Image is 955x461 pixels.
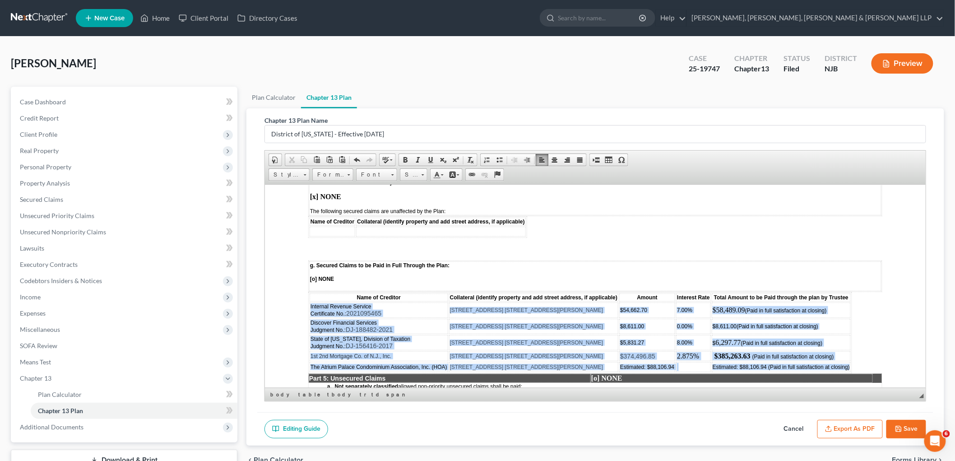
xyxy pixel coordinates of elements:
[265,126,926,143] input: Enter name...
[233,10,302,26] a: Directory Cases
[20,130,57,138] span: Client Profile
[246,87,301,108] a: Plan Calculator
[13,208,237,224] a: Unsecured Priority Claims
[13,110,237,126] a: Credit Report
[136,10,174,26] a: Home
[285,154,298,166] a: Cut
[825,53,857,64] div: District
[478,169,491,181] a: Unlink
[363,154,376,166] a: Redo
[20,163,71,171] span: Personal Property
[13,175,237,191] a: Property Analysis
[323,154,336,166] a: Paste as plain text
[450,154,462,166] a: Superscript
[464,154,477,166] a: Remove Format
[548,154,561,166] a: Center
[264,420,328,439] a: Editing Guide
[336,154,348,166] a: Paste from Word
[358,390,369,399] a: tr element
[574,154,586,166] a: Justify
[20,342,57,349] span: SOFA Review
[603,154,615,166] a: Table
[689,64,720,74] div: 25-19747
[351,154,363,166] a: Undo
[13,94,237,110] a: Case Dashboard
[13,240,237,256] a: Lawsuits
[20,98,66,106] span: Case Dashboard
[689,53,720,64] div: Case
[20,374,51,382] span: Chapter 13
[269,169,301,181] span: Styles
[265,185,926,388] iframe: Rich Text Editor, document-ckeditor
[20,244,44,252] span: Lawsuits
[326,190,357,197] strong: [o] NONE
[400,169,418,181] span: Size
[886,420,926,439] button: Save
[174,10,233,26] a: Client Portal
[38,407,83,414] span: Chapter 13 Plan
[431,169,446,181] a: Text Color
[817,420,883,439] button: Export as PDF
[399,154,412,166] a: Bold
[20,277,102,284] span: Codebtors Insiders & Notices
[20,228,106,236] span: Unsecured Nonpriority Claims
[20,358,51,366] span: Means Test
[11,56,96,70] span: [PERSON_NAME]
[313,169,344,181] span: Format
[301,87,357,108] a: Chapter 13 Plan
[536,154,548,166] a: Align Left
[783,53,810,64] div: Status
[943,430,950,438] span: 6
[919,394,924,398] span: Resize
[561,154,574,166] a: Align Right
[20,261,78,268] span: Executory Contracts
[13,338,237,354] a: SOFA Review
[298,154,311,166] a: Copy
[357,169,388,181] span: Font
[493,154,506,166] a: Insert/Remove Bulleted List
[269,154,282,166] a: Document Properties
[687,10,944,26] a: [PERSON_NAME], [PERSON_NAME], [PERSON_NAME] & [PERSON_NAME] LLP
[825,64,857,74] div: NJB
[521,154,533,166] a: Increase Indent
[31,386,237,403] a: Plan Calculator
[264,116,328,125] label: Chapter 13 Plan Name
[872,53,933,74] button: Preview
[437,154,450,166] a: Subscript
[20,147,59,154] span: Real Property
[13,256,237,273] a: Executory Contracts
[94,15,125,22] span: New Case
[400,168,427,181] a: Size
[615,154,628,166] a: Insert Special Character
[590,154,603,166] a: Insert Page Break for Printing
[20,114,59,122] span: Credit Report
[20,423,83,431] span: Additional Documents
